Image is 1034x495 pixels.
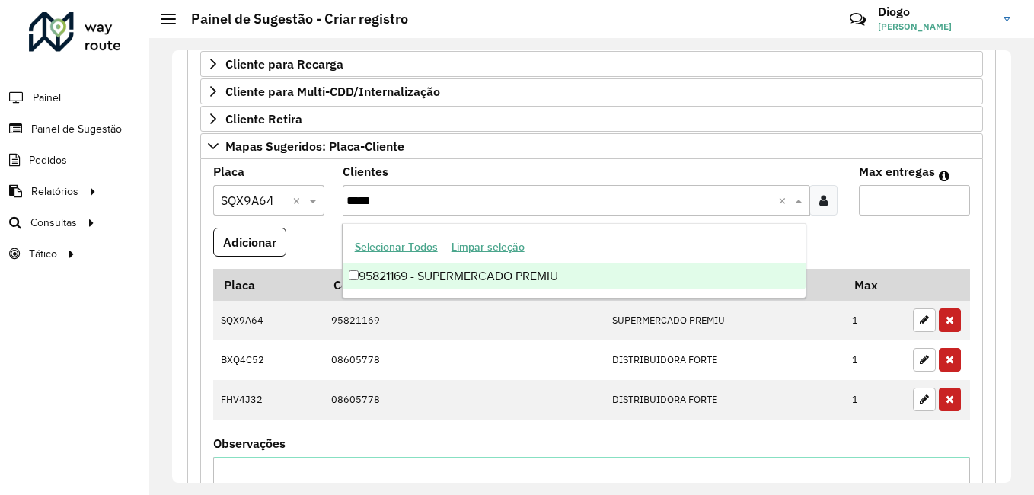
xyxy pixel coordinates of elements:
[778,191,791,209] span: Clear all
[213,162,244,180] label: Placa
[213,228,286,257] button: Adicionar
[844,380,905,420] td: 1
[29,152,67,168] span: Pedidos
[213,301,323,340] td: SQX9A64
[30,215,77,231] span: Consultas
[323,340,604,380] td: 08605778
[323,301,604,340] td: 95821169
[200,51,983,77] a: Cliente para Recarga
[605,301,844,340] td: SUPERMERCADO PREMIU
[605,340,844,380] td: DISTRIBUIDORA FORTE
[445,235,531,259] button: Limpar seleção
[859,162,935,180] label: Max entregas
[213,269,323,301] th: Placa
[844,301,905,340] td: 1
[31,121,122,137] span: Painel de Sugestão
[878,20,992,34] span: [PERSON_NAME]
[176,11,408,27] h2: Painel de Sugestão - Criar registro
[225,113,302,125] span: Cliente Retira
[844,269,905,301] th: Max
[323,269,604,301] th: Código Cliente
[292,191,305,209] span: Clear all
[844,340,905,380] td: 1
[878,5,992,19] h3: Diogo
[225,58,343,70] span: Cliente para Recarga
[31,184,78,200] span: Relatórios
[29,246,57,262] span: Tático
[348,235,445,259] button: Selecionar Todos
[939,170,949,182] em: Máximo de clientes que serão colocados na mesma rota com os clientes informados
[225,85,440,97] span: Cliente para Multi-CDD/Internalização
[213,380,323,420] td: FHV4J32
[225,140,404,152] span: Mapas Sugeridos: Placa-Cliente
[200,78,983,104] a: Cliente para Multi-CDD/Internalização
[841,3,874,36] a: Contato Rápido
[343,263,806,289] div: 95821169 - SUPERMERCADO PREMIU
[200,106,983,132] a: Cliente Retira
[343,162,388,180] label: Clientes
[605,380,844,420] td: DISTRIBUIDORA FORTE
[323,380,604,420] td: 08605778
[200,133,983,159] a: Mapas Sugeridos: Placa-Cliente
[33,90,61,106] span: Painel
[342,223,807,299] ng-dropdown-panel: Options list
[213,434,286,452] label: Observações
[213,340,323,380] td: BXQ4C52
